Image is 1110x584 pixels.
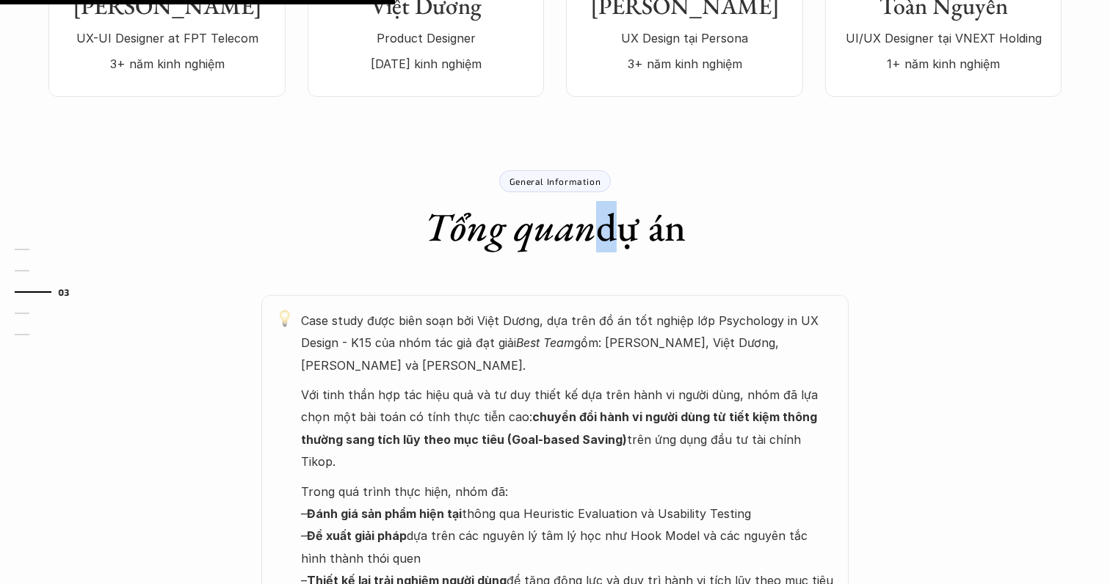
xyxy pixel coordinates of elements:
strong: Đánh giá sản phẩm hiện tại [307,506,462,521]
p: 1+ năm kinh nghiệm [840,53,1047,75]
h1: dự án [424,203,686,251]
p: UI/UX Designer tại VNEXT Holding [840,27,1047,49]
strong: 03 [58,287,70,297]
p: UX Design tại Persona [581,27,788,49]
p: 3+ năm kinh nghiệm [581,53,788,75]
a: 03 [15,283,84,301]
p: Case study được biên soạn bởi Việt Dương, dựa trên đồ án tốt nghiệp lớp Psychology in UX Design -... [301,310,834,376]
p: 3+ năm kinh nghiệm [63,53,271,75]
em: Best Team [516,335,574,350]
p: UX-UI Designer at FPT Telecom [63,27,271,49]
em: Tổng quan [424,201,596,252]
strong: Đề xuất giải pháp [307,528,407,543]
p: Product Designer [322,27,529,49]
p: Với tinh thần hợp tác hiệu quả và tư duy thiết kế dựa trên hành vi người dùng, nhóm đã lựa chọn m... [301,384,834,473]
p: [DATE] kinh nghiệm [322,53,529,75]
strong: chuyển đổi hành vi người dùng từ tiết kiệm thông thường sang tích lũy theo mục tiêu (Goal-based S... [301,409,820,446]
p: General Information [509,176,601,186]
